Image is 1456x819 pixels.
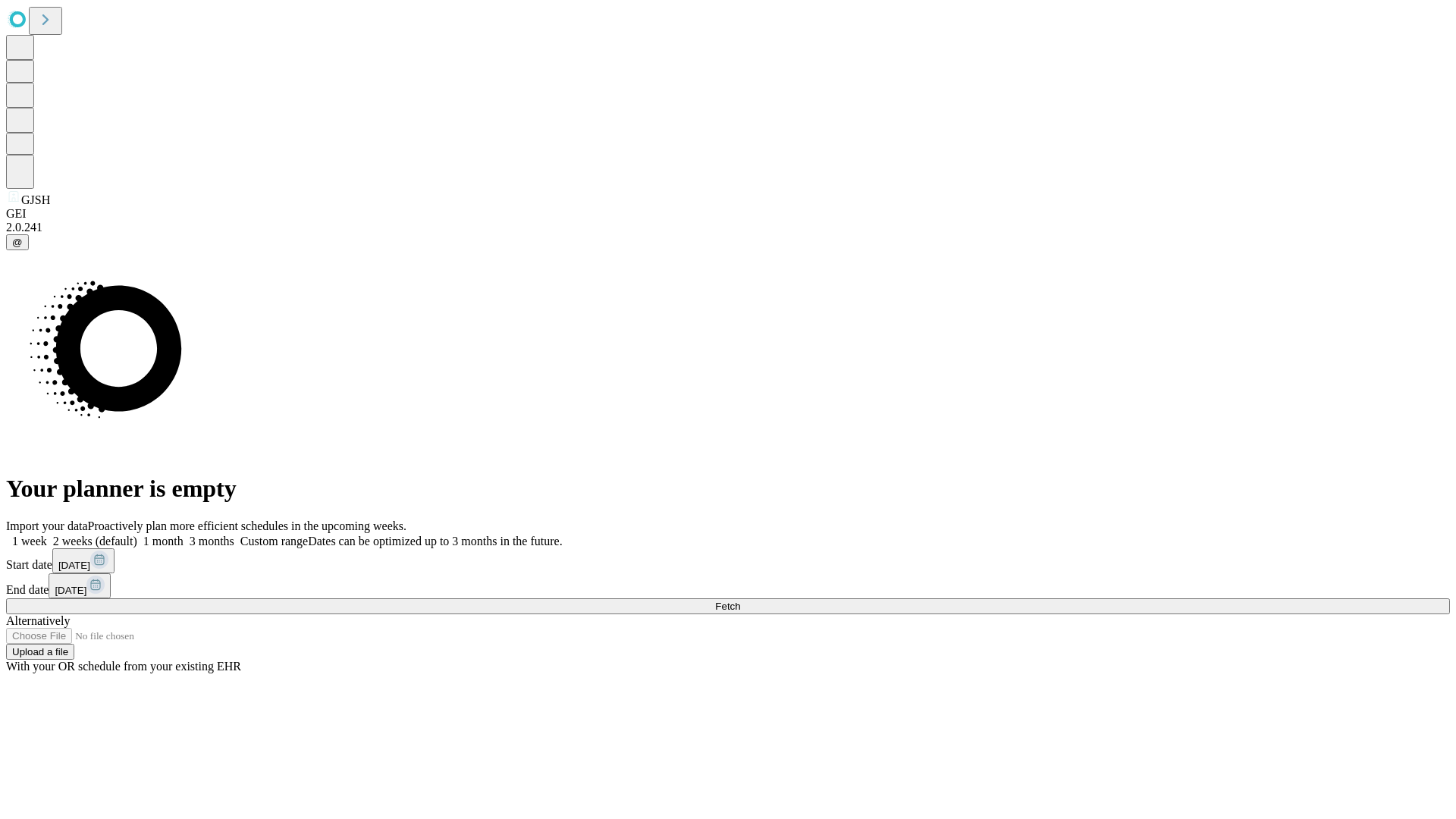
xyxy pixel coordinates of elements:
span: Fetch [715,601,740,612]
span: Custom range [240,535,308,548]
span: 3 months [190,535,234,548]
span: GJSH [21,193,50,206]
h1: Your planner is empty [6,475,1450,503]
div: End date [6,573,1450,598]
span: 2 weeks (default) [53,535,137,548]
span: Alternatively [6,614,70,627]
span: [DATE] [55,585,86,596]
span: [DATE] [58,560,90,571]
button: Fetch [6,598,1450,614]
button: [DATE] [52,548,115,573]
div: Start date [6,548,1450,573]
button: Upload a file [6,644,74,660]
span: Dates can be optimized up to 3 months in the future. [308,535,562,548]
span: 1 month [143,535,184,548]
div: 2.0.241 [6,221,1450,234]
span: 1 week [12,535,47,548]
div: GEI [6,207,1450,221]
span: With your OR schedule from your existing EHR [6,660,241,673]
span: Import your data [6,519,88,532]
button: [DATE] [49,573,111,598]
span: @ [12,237,23,248]
button: @ [6,234,29,250]
span: Proactively plan more efficient schedules in the upcoming weeks. [88,519,406,532]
